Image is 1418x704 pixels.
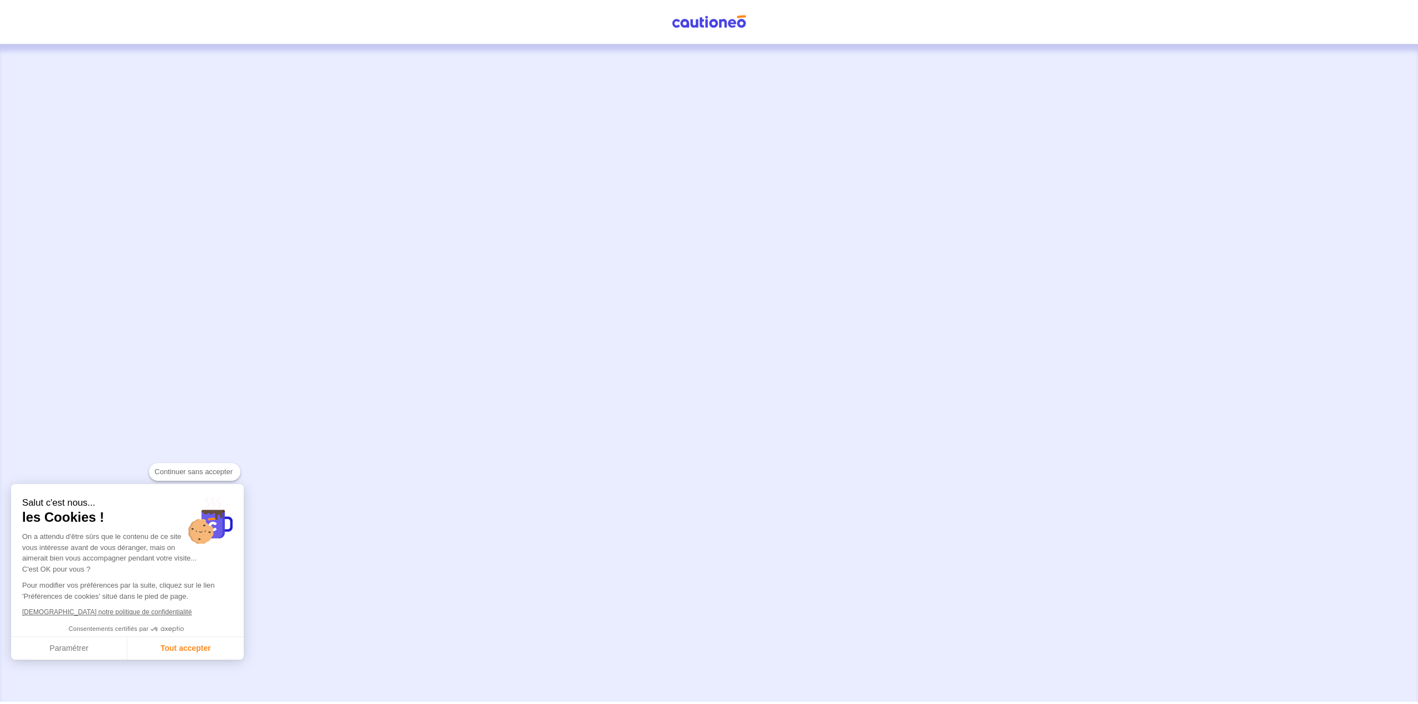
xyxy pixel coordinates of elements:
[11,637,127,660] button: Paramétrer
[63,622,192,636] button: Consentements certifiés par
[22,531,233,574] div: On a attendu d'être sûrs que le contenu de ce site vous intéresse avant de vous déranger, mais on...
[22,580,233,602] p: Pour modifier vos préférences par la suite, cliquez sur le lien 'Préférences de cookies' situé da...
[151,613,184,646] svg: Axeptio
[22,497,233,509] small: Salut c'est nous...
[127,637,244,660] button: Tout accepter
[22,509,233,526] span: les Cookies !
[69,626,148,632] span: Consentements certifiés par
[667,15,751,29] img: Cautioneo
[155,466,235,477] span: Continuer sans accepter
[149,463,240,481] button: Continuer sans accepter
[626,44,792,432] iframe: Refer-a-friend campaign
[22,608,192,616] a: [DEMOGRAPHIC_DATA] notre politique de confidentialité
